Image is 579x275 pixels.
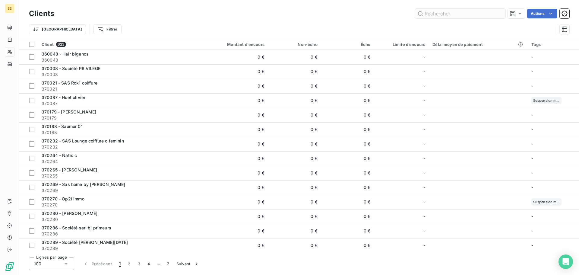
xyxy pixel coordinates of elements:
[321,166,374,180] td: 0 €
[527,9,557,18] button: Actions
[197,79,268,93] td: 0 €
[321,238,374,253] td: 0 €
[268,64,321,79] td: 0 €
[42,153,77,158] span: 370264 - Natic c
[173,257,203,270] button: Suivant
[197,50,268,64] td: 0 €
[321,151,374,166] td: 0 €
[268,122,321,137] td: 0 €
[42,57,193,63] span: 360048
[79,257,115,270] button: Précédent
[531,185,533,190] span: -
[42,66,100,71] span: 370008 - Société PRIVILEGE
[42,173,193,179] span: 370265
[42,158,193,165] span: 370264
[432,42,524,47] div: Délai moyen de paiement
[321,108,374,122] td: 0 €
[42,138,124,143] span: 370232 - SAS Lounge coiffure o feminin
[124,257,134,270] button: 2
[531,83,533,88] span: -
[321,64,374,79] td: 0 €
[197,238,268,253] td: 0 €
[42,72,193,78] span: 370008
[42,245,193,251] span: 370289
[423,170,425,176] span: -
[42,225,111,230] span: 370286 - Société sarl bj primeurs
[42,167,97,172] span: 370265 - [PERSON_NAME]
[533,99,560,102] span: Suspension mission
[321,180,374,195] td: 0 €
[197,108,268,122] td: 0 €
[268,93,321,108] td: 0 €
[268,195,321,209] td: 0 €
[423,126,425,133] span: -
[144,257,153,270] button: 4
[423,98,425,104] span: -
[197,64,268,79] td: 0 €
[268,180,321,195] td: 0 €
[321,50,374,64] td: 0 €
[268,151,321,166] td: 0 €
[272,42,318,47] div: Non-échu
[42,196,84,201] span: 370270 - Op2l immo
[201,42,264,47] div: Montant d'encours
[531,214,533,219] span: -
[197,180,268,195] td: 0 €
[42,115,193,121] span: 370179
[533,200,560,204] span: Suspension mission
[321,209,374,224] td: 0 €
[197,137,268,151] td: 0 €
[268,166,321,180] td: 0 €
[115,257,124,270] button: 1
[119,261,121,267] span: 1
[268,79,321,93] td: 0 €
[42,202,193,208] span: 370270
[42,144,193,150] span: 370232
[268,108,321,122] td: 0 €
[531,112,533,117] span: -
[423,242,425,248] span: -
[134,257,144,270] button: 3
[153,259,163,269] span: …
[531,42,575,47] div: Tags
[42,130,193,136] span: 370188
[321,224,374,238] td: 0 €
[42,187,193,193] span: 370269
[163,257,172,270] button: 7
[423,228,425,234] span: -
[42,240,128,245] span: 370289 - Société [PERSON_NAME][DATE]
[56,42,66,47] span: 623
[423,69,425,75] span: -
[268,224,321,238] td: 0 €
[5,4,14,13] div: BE
[197,166,268,180] td: 0 €
[42,51,89,56] span: 360048 - Hair biganos
[42,124,83,129] span: 370188 - Saumur 01
[268,50,321,64] td: 0 €
[268,137,321,151] td: 0 €
[321,195,374,209] td: 0 €
[197,195,268,209] td: 0 €
[423,199,425,205] span: -
[42,109,96,114] span: 370179 - [PERSON_NAME]
[321,137,374,151] td: 0 €
[423,83,425,89] span: -
[423,155,425,161] span: -
[42,80,97,85] span: 370021 - SAS Rck1 coiffure
[5,262,14,271] img: Logo LeanPay
[42,42,54,47] span: Client
[42,95,85,100] span: 370087 - Huet olivier
[42,211,97,216] span: 370280 - [PERSON_NAME]
[531,228,533,233] span: -
[197,93,268,108] td: 0 €
[531,156,533,161] span: -
[321,79,374,93] td: 0 €
[325,42,371,47] div: Échu
[531,243,533,248] span: -
[197,224,268,238] td: 0 €
[268,209,321,224] td: 0 €
[423,112,425,118] span: -
[415,9,505,18] input: Rechercher
[42,231,193,237] span: 370286
[42,182,125,187] span: 370269 - Sas home by [PERSON_NAME]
